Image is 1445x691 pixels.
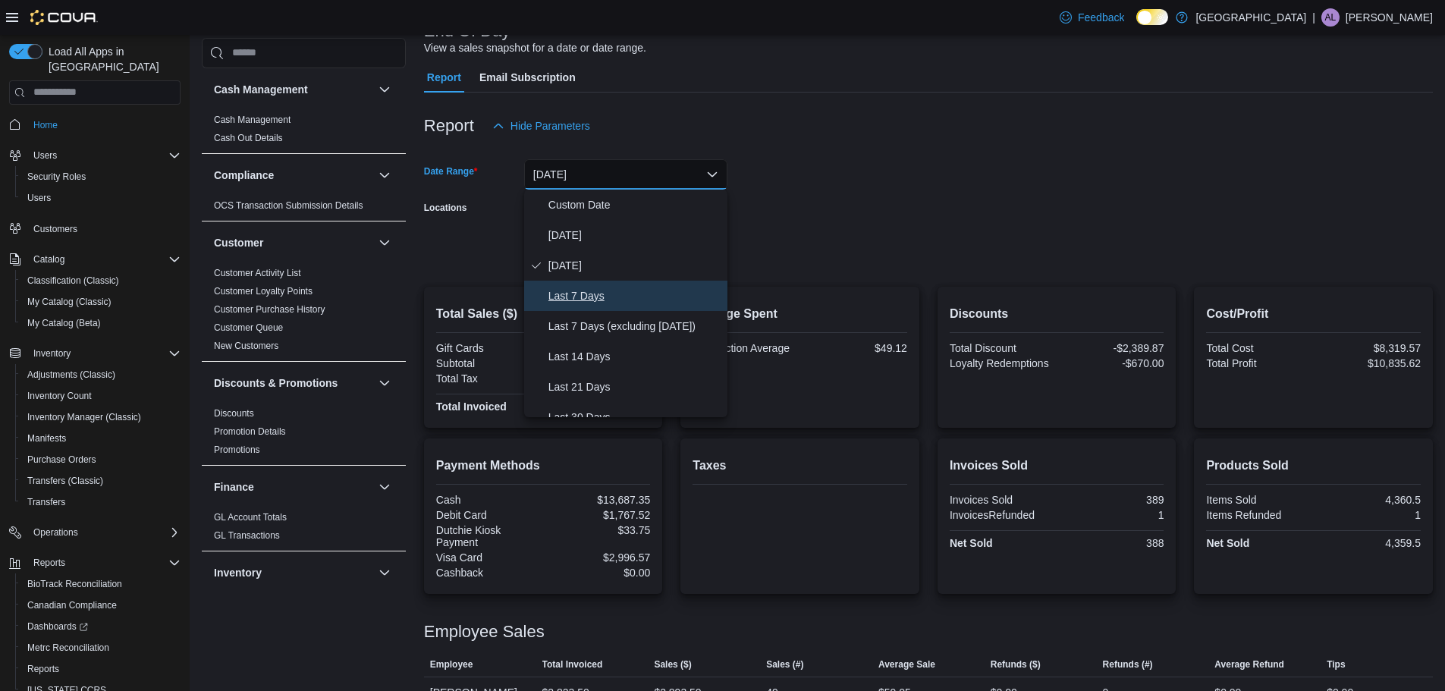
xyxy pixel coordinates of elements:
button: Cash Management [214,82,372,97]
strong: Total Invoiced [436,400,507,413]
a: Purchase Orders [21,451,102,469]
span: Inventory [27,344,181,363]
h2: Invoices Sold [950,457,1164,475]
span: Customer Loyalty Points [214,285,313,297]
a: Metrc Reconciliation [21,639,115,657]
div: Cashback [436,567,540,579]
button: Customers [3,218,187,240]
div: -$2,389.87 [1060,342,1164,354]
span: Inventory Manager (Classic) [27,411,141,423]
button: Canadian Compliance [15,595,187,616]
a: Reports [21,660,65,678]
span: Manifests [27,432,66,444]
button: Inventory Count [15,385,187,407]
div: View a sales snapshot for a date or date range. [424,40,646,56]
span: Users [33,149,57,162]
span: Discounts [214,407,254,419]
div: Cash Management [202,111,406,153]
button: Transfers (Classic) [15,470,187,492]
img: Cova [30,10,98,25]
h3: Customer [214,235,263,250]
a: Customer Queue [214,322,283,333]
span: Average Sale [878,658,935,671]
button: Classification (Classic) [15,270,187,291]
button: Reports [3,552,187,573]
span: Last 7 Days [548,287,721,305]
button: Users [3,145,187,166]
div: 4,360.5 [1317,494,1421,506]
button: Purchase Orders [15,449,187,470]
span: Customers [33,223,77,235]
a: My Catalog (Classic) [21,293,118,311]
a: GL Transactions [214,530,280,541]
div: Items Refunded [1206,509,1310,521]
input: Dark Mode [1136,9,1168,25]
div: 1 [1317,509,1421,521]
span: Promotion Details [214,426,286,438]
h3: Compliance [214,168,274,183]
a: GL Account Totals [214,512,287,523]
span: Customer Purchase History [214,303,325,316]
button: My Catalog (Classic) [15,291,187,313]
button: Finance [375,478,394,496]
span: Hide Parameters [510,118,590,133]
span: My Catalog (Beta) [27,317,101,329]
button: Manifests [15,428,187,449]
div: Customer [202,264,406,361]
div: -$670.00 [1060,357,1164,369]
span: Last 14 Days [548,347,721,366]
span: Inventory Count [27,390,92,402]
span: Adjustments (Classic) [21,366,181,384]
h2: Discounts [950,305,1164,323]
span: Users [21,189,181,207]
span: Operations [33,526,78,539]
span: Feedback [1078,10,1124,25]
a: New Customers [214,341,278,351]
span: Last 30 Days [548,408,721,426]
span: Inventory Manager (Classic) [21,408,181,426]
button: BioTrack Reconciliation [15,573,187,595]
div: Angel Little [1321,8,1340,27]
span: AL [1325,8,1337,27]
span: Report [427,62,461,93]
span: Purchase Orders [21,451,181,469]
span: Adjustments (Classic) [27,369,115,381]
span: Last 21 Days [548,378,721,396]
span: Reports [21,660,181,678]
span: Total Invoiced [542,658,603,671]
button: Catalog [27,250,71,269]
span: My Catalog (Beta) [21,314,181,332]
span: Customers [27,219,181,238]
div: 4,359.5 [1317,537,1421,549]
a: Cash Out Details [214,133,283,143]
span: Reports [27,663,59,675]
span: Sales (#) [766,658,803,671]
button: Security Roles [15,166,187,187]
a: Promotion Details [214,426,286,437]
span: GL Transactions [214,529,280,542]
p: | [1312,8,1315,27]
button: Customer [375,234,394,252]
a: Cash Management [214,115,291,125]
span: Customer Queue [214,322,283,334]
span: BioTrack Reconciliation [21,575,181,593]
a: Inventory Manager (Classic) [21,408,147,426]
h3: Discounts & Promotions [214,375,338,391]
span: Dashboards [27,620,88,633]
button: Reports [15,658,187,680]
span: Transfers (Classic) [27,475,103,487]
span: Customer Activity List [214,267,301,279]
a: OCS Transaction Submission Details [214,200,363,211]
div: Loyalty Redemptions [950,357,1054,369]
a: Discounts [214,408,254,419]
span: Cash Out Details [214,132,283,144]
div: Total Tax [436,372,540,385]
div: 389 [1060,494,1164,506]
h2: Payment Methods [436,457,651,475]
label: Date Range [424,165,478,177]
strong: Net Sold [950,537,993,549]
span: Load All Apps in [GEOGRAPHIC_DATA] [42,44,181,74]
a: Promotions [214,444,260,455]
div: $2,996.57 [546,551,650,564]
div: Invoices Sold [950,494,1054,506]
